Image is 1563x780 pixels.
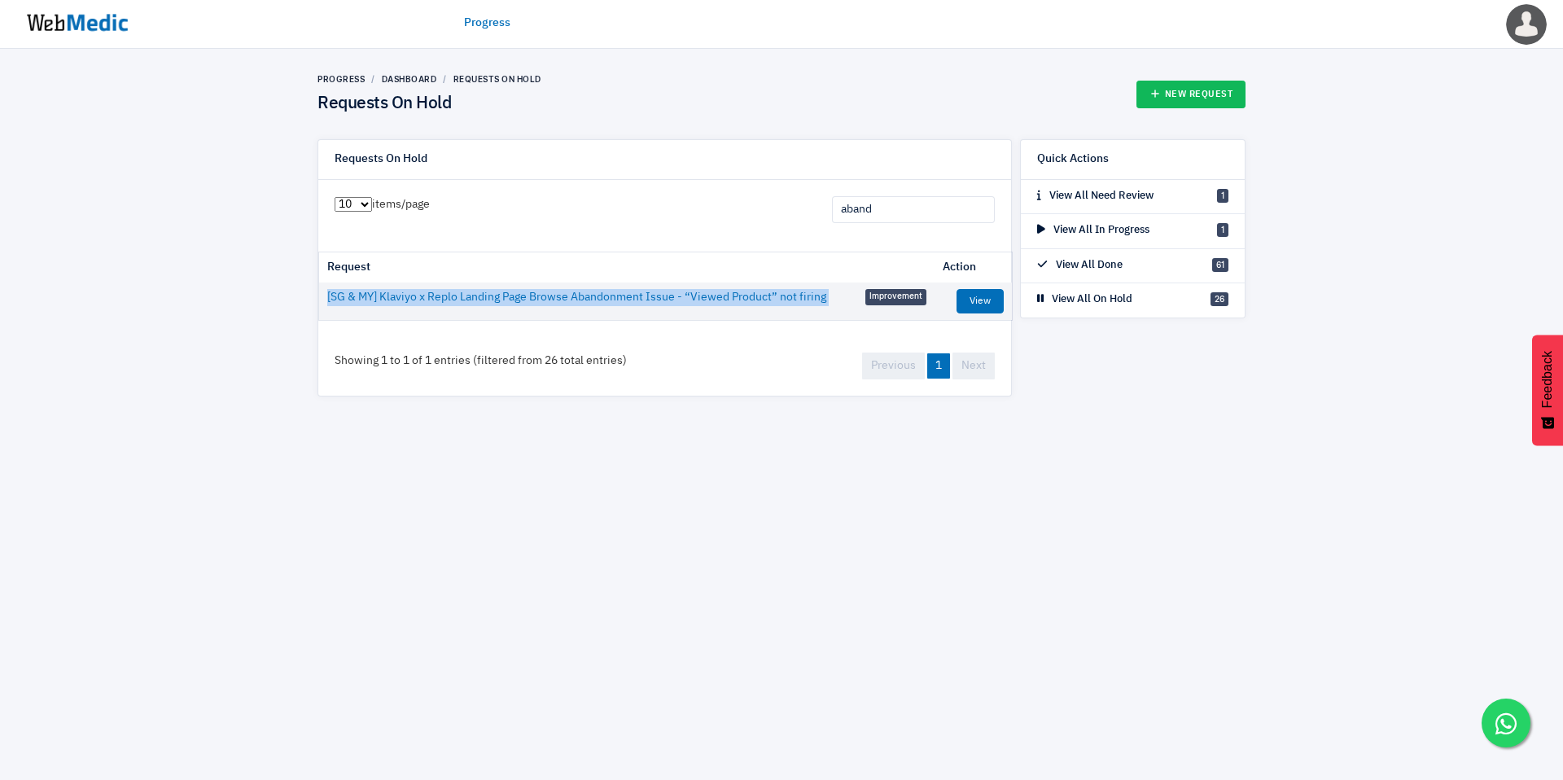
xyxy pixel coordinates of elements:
[1211,292,1228,306] span: 26
[1217,189,1228,203] span: 1
[382,74,437,84] a: Dashboard
[957,289,1004,313] a: View
[935,252,1012,283] th: Action
[927,353,950,379] a: 1
[1540,351,1555,408] span: Feedback
[335,152,427,167] h6: Requests On Hold
[865,289,926,305] span: Improvement
[317,73,541,85] nav: breadcrumb
[1212,258,1228,272] span: 61
[335,196,430,213] label: items/page
[317,74,365,84] a: Progress
[1217,223,1228,237] span: 1
[1037,188,1154,204] p: View All Need Review
[862,353,925,379] a: Previous
[832,196,995,224] input: Search...
[1037,222,1149,239] p: View All In Progress
[464,15,510,32] a: Progress
[319,252,935,283] th: Request
[453,74,541,84] a: Requests On Hold
[1037,257,1123,274] p: View All Done
[1532,335,1563,445] button: Feedback - Show survey
[1037,152,1109,167] h6: Quick Actions
[318,336,643,386] div: Showing 1 to 1 of 1 entries (filtered from 26 total entries)
[335,197,372,212] select: items/page
[1136,81,1246,108] a: New Request
[327,289,826,306] a: [SG & MY] Klaviyo x Replo Landing Page Browse Abandonment Issue - “Viewed Product” not firing
[1037,291,1132,308] p: View All On Hold
[952,353,995,379] a: Next
[317,94,541,115] h4: Requests On Hold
